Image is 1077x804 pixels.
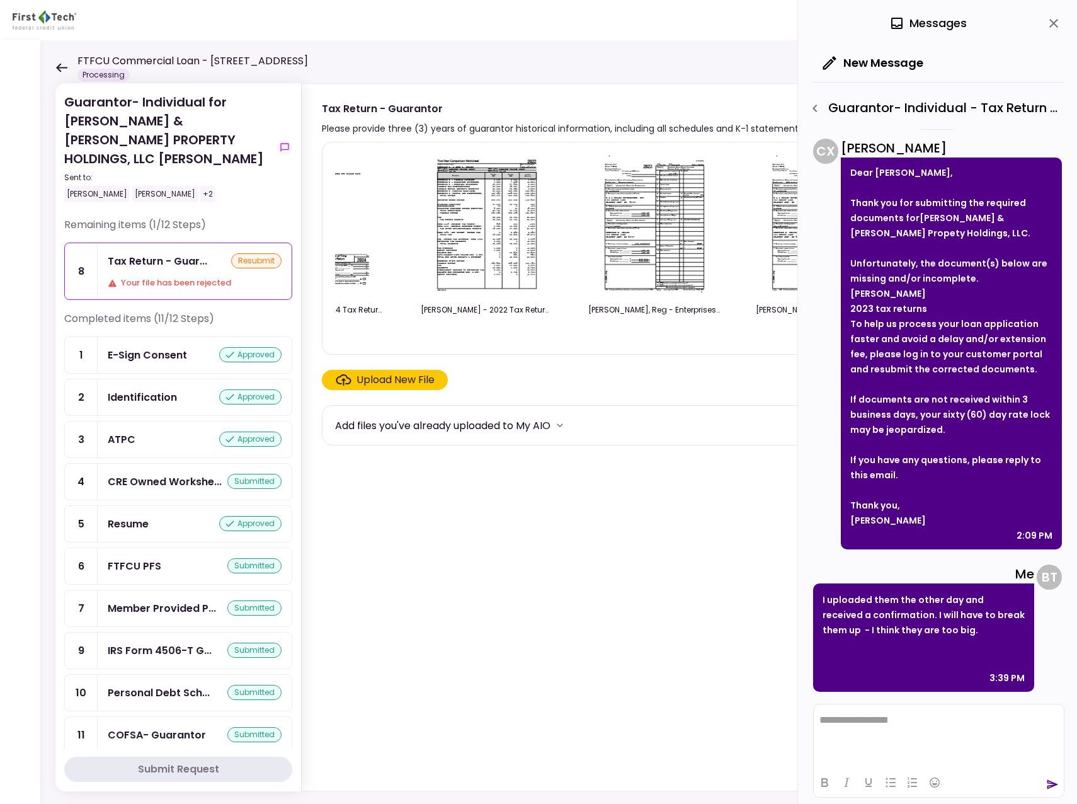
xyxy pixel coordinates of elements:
[850,392,1052,437] div: If documents are not received within 3 business days, your sixty (60) day rate lock may be jeopar...
[814,704,1064,767] iframe: Rich Text Area
[108,727,206,743] div: COFSA- Guarantor
[65,243,98,299] div: 8
[65,464,98,500] div: 4
[64,379,292,416] a: 2Identificationapproved
[277,140,292,155] button: show-messages
[902,774,923,791] button: Numbered list
[813,565,1034,583] div: Me
[322,121,805,136] div: Please provide three (3) years of guarantor historical information, including all schedules and K...
[64,186,130,202] div: [PERSON_NAME]
[227,727,282,742] div: submitted
[64,336,292,374] a: 1E-Sign Consentapproved
[823,592,1025,638] p: I uploaded them the other day and received a confirmation. I will have to break them up - I think...
[836,774,857,791] button: Italic
[227,474,282,489] div: submitted
[65,633,98,669] div: 9
[231,253,282,268] div: resubmit
[322,101,805,117] div: Tax Return - Guarantor
[108,558,161,574] div: FTFCU PFS
[421,304,553,316] div: Kelley, Reginald - 2022 Tax Return.pdf
[64,674,292,711] a: 10Personal Debt Schedulesubmitted
[219,347,282,362] div: approved
[64,632,292,669] a: 9IRS Form 4506-T Guarantorsubmitted
[1037,565,1062,590] div: B T
[65,675,98,711] div: 10
[850,452,1052,483] div: If you have any questions, please reply to this email.
[588,304,721,316] div: Kelley, Reg - Enterprises - 2023 K1.pdf
[108,253,207,269] div: Tax Return - Guarantor
[64,757,292,782] button: Submit Request
[108,685,210,701] div: Personal Debt Schedule
[227,600,282,616] div: submitted
[108,600,216,616] div: Member Provided PFS
[335,418,550,434] div: Add files you've already uploaded to My AIO
[64,590,292,627] a: 7Member Provided PFSsubmitted
[989,670,1025,686] div: 3:39 PM
[64,243,292,300] a: 8Tax Return - GuarantorresubmitYour file has been rejected
[65,590,98,626] div: 7
[841,139,1062,158] div: [PERSON_NAME]
[219,516,282,531] div: approved
[814,774,835,791] button: Bold
[227,558,282,573] div: submitted
[108,389,177,405] div: Identification
[227,643,282,658] div: submitted
[65,379,98,415] div: 2
[13,11,76,30] img: Partner icon
[850,212,1028,239] strong: [PERSON_NAME] & [PERSON_NAME] Propety Holdings, LLC
[64,548,292,585] a: 6FTFCU PFSsubmitted
[227,685,282,700] div: submitted
[108,432,135,447] div: ATPC
[850,195,1052,241] div: Thank you for submitting the required documents for .
[756,304,888,316] div: Kelley, Reg - Enterprises - 2021 K1.pdf
[219,389,282,405] div: approved
[219,432,282,447] div: approved
[550,416,569,435] button: more
[65,717,98,753] div: 11
[850,165,1052,180] div: Dear [PERSON_NAME],
[322,370,448,390] span: Click here to upload the required document
[108,516,149,532] div: Resume
[850,257,1047,285] strong: Unfortunately, the document(s) below are missing and/or incomplete.
[850,302,927,315] strong: 2023 tax returns
[880,774,901,791] button: Bullet list
[200,186,215,202] div: +2
[64,93,272,202] div: Guarantor- Individual for [PERSON_NAME] & [PERSON_NAME] PROPERTY HOLDINGS, LLC [PERSON_NAME]
[64,311,292,336] div: Completed items (11/12 Steps)
[65,337,98,373] div: 1
[64,172,272,183] div: Sent to:
[356,372,435,388] div: Upload New File
[77,69,130,81] div: Processing
[64,217,292,243] div: Remaining items (1/12 Steps)
[108,474,222,490] div: CRE Owned Worksheet
[850,498,1052,513] div: Thank you,
[77,54,308,69] h1: FTFCU Commercial Loan - [STREET_ADDRESS]
[65,506,98,542] div: 5
[850,513,1052,528] div: [PERSON_NAME]
[108,643,212,658] div: IRS Form 4506-T Guarantor
[889,14,967,33] div: Messages
[813,139,838,164] div: C X
[804,98,1064,119] div: Guarantor- Individual - Tax Return - Guarantor
[108,277,282,289] div: Your file has been rejected
[65,548,98,584] div: 6
[813,47,933,79] button: New Message
[1017,528,1052,543] div: 2:09 PM
[1046,778,1059,791] button: send
[64,421,292,458] a: 3ATPCapproved
[924,774,945,791] button: Emojis
[64,505,292,543] a: 5Resumeapproved
[64,463,292,500] a: 4CRE Owned Worksheetsubmitted
[850,316,1052,377] div: To help us process your loan application faster and avoid a delay and/or extension fee, please lo...
[64,716,292,754] a: 11COFSA- Guarantorsubmitted
[858,774,879,791] button: Underline
[132,186,198,202] div: [PERSON_NAME]
[138,762,219,777] div: Submit Request
[108,347,187,363] div: E-Sign Consent
[65,422,98,457] div: 3
[1043,13,1064,34] button: close
[850,287,926,300] strong: [PERSON_NAME]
